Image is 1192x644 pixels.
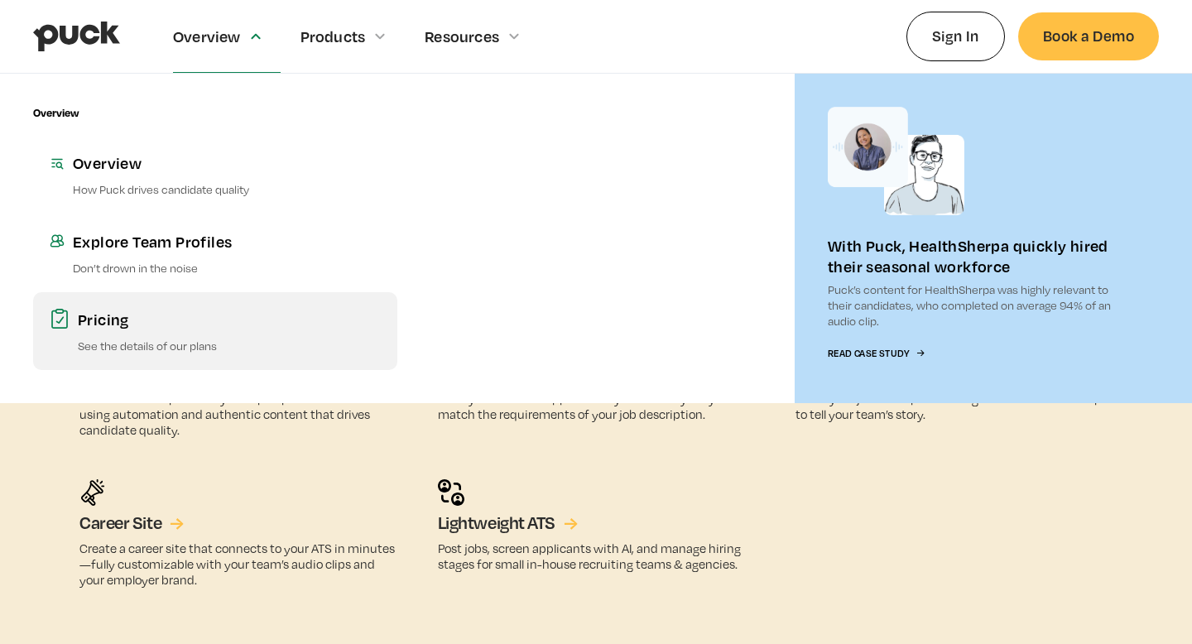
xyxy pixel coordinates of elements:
a: Career Site→ [79,512,184,534]
a: OverviewHow Puck drives candidate quality [33,136,397,214]
a: Explore Team ProfilesDon’t drown in the noise [33,214,397,292]
div: Read Case Study [828,348,909,359]
p: Hosts your job descriptions alongside content that helps to tell your team’s story. [795,391,1113,422]
a: Sign In [906,12,1005,60]
p: Puck’s content for HealthSherpa was highly relevant to their candidates, who completed on average... [828,281,1126,329]
div: Resources [425,27,499,46]
div: → [564,512,578,534]
a: Book a Demo [1018,12,1159,60]
p: Don’t drown in the noise [73,260,381,276]
a: With Puck, HealthSherpa quickly hired their seasonal workforcePuck’s content for HealthSherpa was... [795,74,1159,403]
p: Build relationships directly with prospective candidates using automation and authentic content t... [79,391,397,439]
a: Lightweight ATS→ [438,512,579,534]
div: With Puck, HealthSherpa quickly hired their seasonal workforce [828,235,1126,276]
a: PricingSee the details of our plans [33,292,397,370]
div: Overview [33,107,79,119]
p: See the details of our plans [78,338,381,353]
div: Pricing [78,309,381,329]
h5: Career Site [79,512,161,534]
p: Post jobs, screen applicants with AI, and manage hiring stages for small in-house recruiting team... [438,541,755,572]
div: Explore Team Profiles [73,231,381,252]
div: Overview [73,152,381,173]
h5: Lightweight ATS [438,512,555,534]
div: → [170,512,184,534]
p: How Puck drives candidate quality [73,181,381,197]
p: Create a career site that connects to your ATS in minutes—fully customizable with your team’s aud... [79,541,397,589]
p: Rank your inbound applicants by how closely they match the requirements of your job description. [438,391,755,422]
div: Products [300,27,366,46]
div: Overview [173,27,241,46]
